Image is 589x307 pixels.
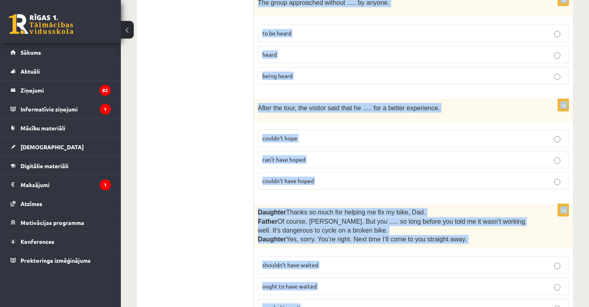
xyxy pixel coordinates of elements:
span: Motivācijas programma [21,219,84,226]
a: [DEMOGRAPHIC_DATA] [10,138,111,156]
span: Atzīmes [21,200,42,207]
input: couldn’t have hoped [554,179,560,185]
span: Thanks so much for helping me fix my bike, Dad. [286,209,425,216]
span: shouldn’t have waited [262,261,318,268]
span: couldn’t have hoped [262,177,314,184]
i: 82 [100,85,111,96]
span: Sākums [21,49,41,56]
span: Konferences [21,238,54,245]
a: Digitālie materiāli [10,157,111,175]
span: Daughter [258,236,286,243]
input: couldn’t hope [554,136,560,142]
span: Proktoringa izmēģinājums [21,257,91,264]
a: Rīgas 1. Tālmācības vidusskola [9,14,73,34]
a: Mācību materiāli [10,119,111,137]
legend: Ziņojumi [21,81,111,99]
span: ought to have waited [262,282,317,290]
span: After the tour, the visitor said that he ..... for a better experience. [258,105,440,111]
span: Aktuāli [21,68,40,75]
a: Aktuāli [10,62,111,80]
legend: Informatīvie ziņojumi [21,100,111,118]
span: heard [262,51,277,58]
input: ought to have waited [554,284,560,291]
p: 1p [558,99,569,111]
i: 1 [100,104,111,115]
input: heard [554,52,560,59]
span: Daughter [258,209,286,216]
input: being heard [554,74,560,80]
span: couldn’t hope [262,134,297,142]
a: Maksājumi1 [10,175,111,194]
a: Proktoringa izmēģinājums [10,251,111,270]
span: Mācību materiāli [21,124,65,132]
p: 1p [558,204,569,216]
input: to be heard [554,31,560,37]
span: being heard [262,72,292,79]
legend: Maksājumi [21,175,111,194]
a: Ziņojumi82 [10,81,111,99]
a: Konferences [10,232,111,251]
span: Of course, [PERSON_NAME]. But you ..... so long before you told me it wasn’t working well. It’s d... [258,218,525,234]
span: Yes, sorry. You’re right. Next time I’ll come to you straight away. [286,236,467,243]
i: 1 [100,179,111,190]
span: to be heard [262,29,291,37]
a: Atzīmes [10,194,111,213]
span: Father [258,218,278,225]
a: Motivācijas programma [10,213,111,232]
input: can’t have hoped [554,157,560,164]
span: [DEMOGRAPHIC_DATA] [21,143,84,150]
span: can’t have hoped [262,156,305,163]
a: Informatīvie ziņojumi1 [10,100,111,118]
span: Digitālie materiāli [21,162,68,169]
input: shouldn’t have waited [554,263,560,269]
a: Sākums [10,43,111,62]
